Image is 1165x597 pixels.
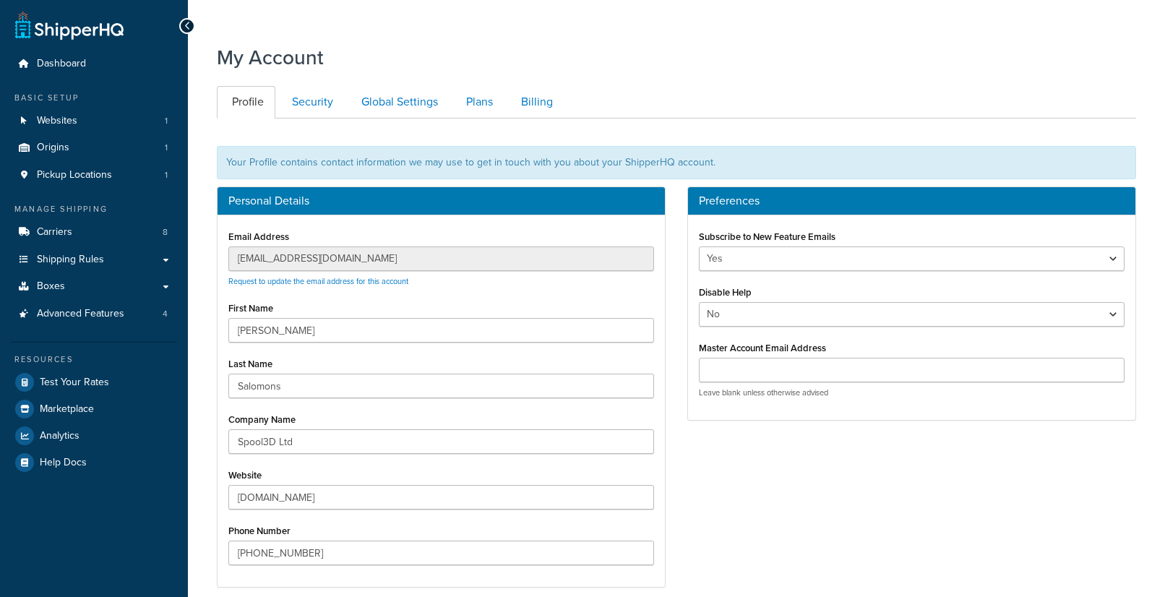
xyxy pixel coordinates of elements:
li: Advanced Features [11,301,177,327]
div: Manage Shipping [11,203,177,215]
span: 1 [165,169,168,181]
a: Security [277,86,345,119]
a: Websites 1 [11,108,177,134]
label: Disable Help [699,287,752,298]
span: 1 [165,115,168,127]
span: Websites [37,115,77,127]
label: Phone Number [228,525,291,536]
span: Boxes [37,280,65,293]
label: Email Address [228,231,289,242]
label: Website [228,470,262,481]
a: Shipping Rules [11,246,177,273]
a: Request to update the email address for this account [228,275,408,287]
a: Billing [506,86,564,119]
a: ShipperHQ Home [15,11,124,40]
a: Analytics [11,423,177,449]
span: Shipping Rules [37,254,104,266]
a: Profile [217,86,275,119]
div: Basic Setup [11,92,177,104]
span: Help Docs [40,457,87,469]
a: Help Docs [11,450,177,476]
h1: My Account [217,43,324,72]
a: Plans [451,86,504,119]
a: Carriers 8 [11,219,177,246]
span: Origins [37,142,69,154]
span: 4 [163,308,168,320]
span: Carriers [37,226,72,239]
label: Subscribe to New Feature Emails [699,231,835,242]
a: Boxes [11,273,177,300]
span: Test Your Rates [40,377,109,389]
div: Resources [11,353,177,366]
a: Origins 1 [11,134,177,161]
li: Origins [11,134,177,161]
h3: Personal Details [228,194,654,207]
p: Leave blank unless otherwise advised [699,387,1125,398]
a: Global Settings [346,86,450,119]
div: Your Profile contains contact information we may use to get in touch with you about your ShipperH... [217,146,1136,179]
span: Dashboard [37,58,86,70]
span: Analytics [40,430,79,442]
label: Last Name [228,358,272,369]
span: 8 [163,226,168,239]
label: First Name [228,303,273,314]
span: Advanced Features [37,308,124,320]
a: Advanced Features 4 [11,301,177,327]
li: Pickup Locations [11,162,177,189]
span: Pickup Locations [37,169,112,181]
a: Test Your Rates [11,369,177,395]
li: Websites [11,108,177,134]
label: Master Account Email Address [699,343,826,353]
span: Marketplace [40,403,94,416]
li: Carriers [11,219,177,246]
label: Company Name [228,414,296,425]
a: Dashboard [11,51,177,77]
h3: Preferences [699,194,1125,207]
a: Marketplace [11,396,177,422]
span: 1 [165,142,168,154]
a: Pickup Locations 1 [11,162,177,189]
